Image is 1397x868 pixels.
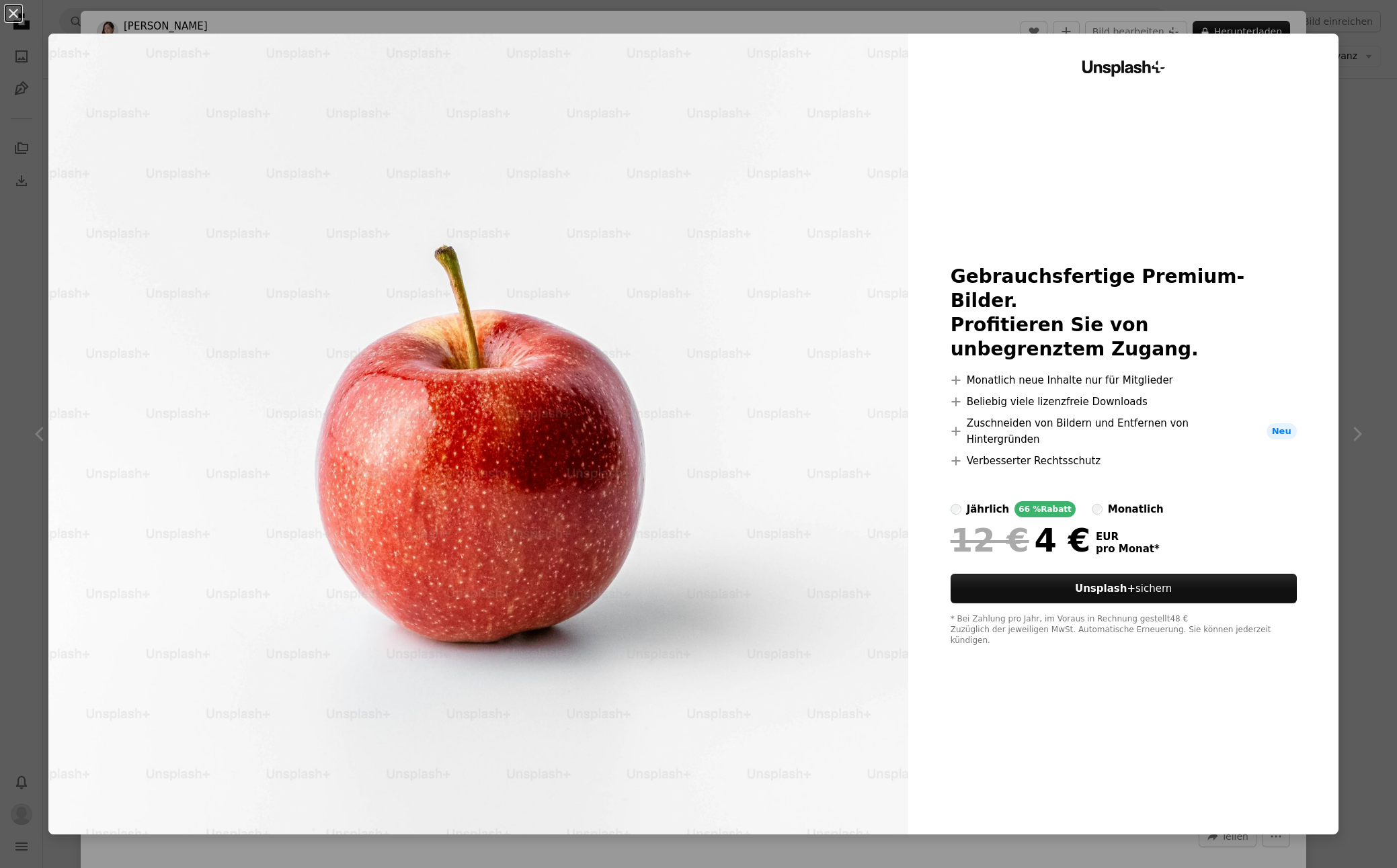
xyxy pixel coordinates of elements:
li: Beliebig viele lizenzfreie Downloads [951,394,1297,410]
h2: Gebrauchsfertige Premium-Bilder. Profitieren Sie von unbegrenztem Zugang. [951,265,1297,361]
a: Unsplash+sichern [951,574,1297,603]
div: monatlich [1108,501,1164,517]
span: EUR [1096,531,1160,543]
div: 66 % Rabatt [1014,501,1075,517]
div: jährlich [967,501,1010,517]
strong: Unsplash+ [1075,582,1135,595]
li: Zuschneiden von Bildern und Entfernen von Hintergründen [951,415,1297,447]
div: * Bei Zahlung pro Jahr, im Voraus in Rechnung gestellt 48 € Zuzüglich der jeweiligen MwSt. Automa... [951,614,1297,646]
input: jährlich66 %Rabatt [951,504,961,515]
span: 12 € [951,523,1029,558]
input: monatlich [1092,504,1103,515]
li: Monatlich neue Inhalte nur für Mitglieder [951,372,1297,388]
span: Neu [1267,423,1297,439]
li: Verbesserter Rechtsschutz [951,453,1297,469]
div: 4 € [951,523,1090,558]
span: pro Monat * [1096,543,1160,555]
